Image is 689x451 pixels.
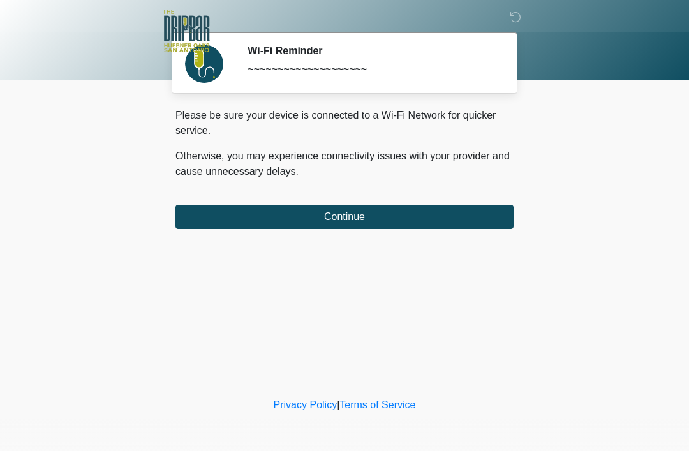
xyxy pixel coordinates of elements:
span: . [296,166,299,177]
a: Privacy Policy [274,399,337,410]
button: Continue [175,205,514,229]
a: | [337,399,339,410]
img: Agent Avatar [185,45,223,83]
p: Otherwise, you may experience connectivity issues with your provider and cause unnecessary delays [175,149,514,179]
div: ~~~~~~~~~~~~~~~~~~~~ [248,62,494,77]
p: Please be sure your device is connected to a Wi-Fi Network for quicker service. [175,108,514,138]
img: The DRIPBaR - The Strand at Huebner Oaks Logo [163,10,210,52]
a: Terms of Service [339,399,415,410]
